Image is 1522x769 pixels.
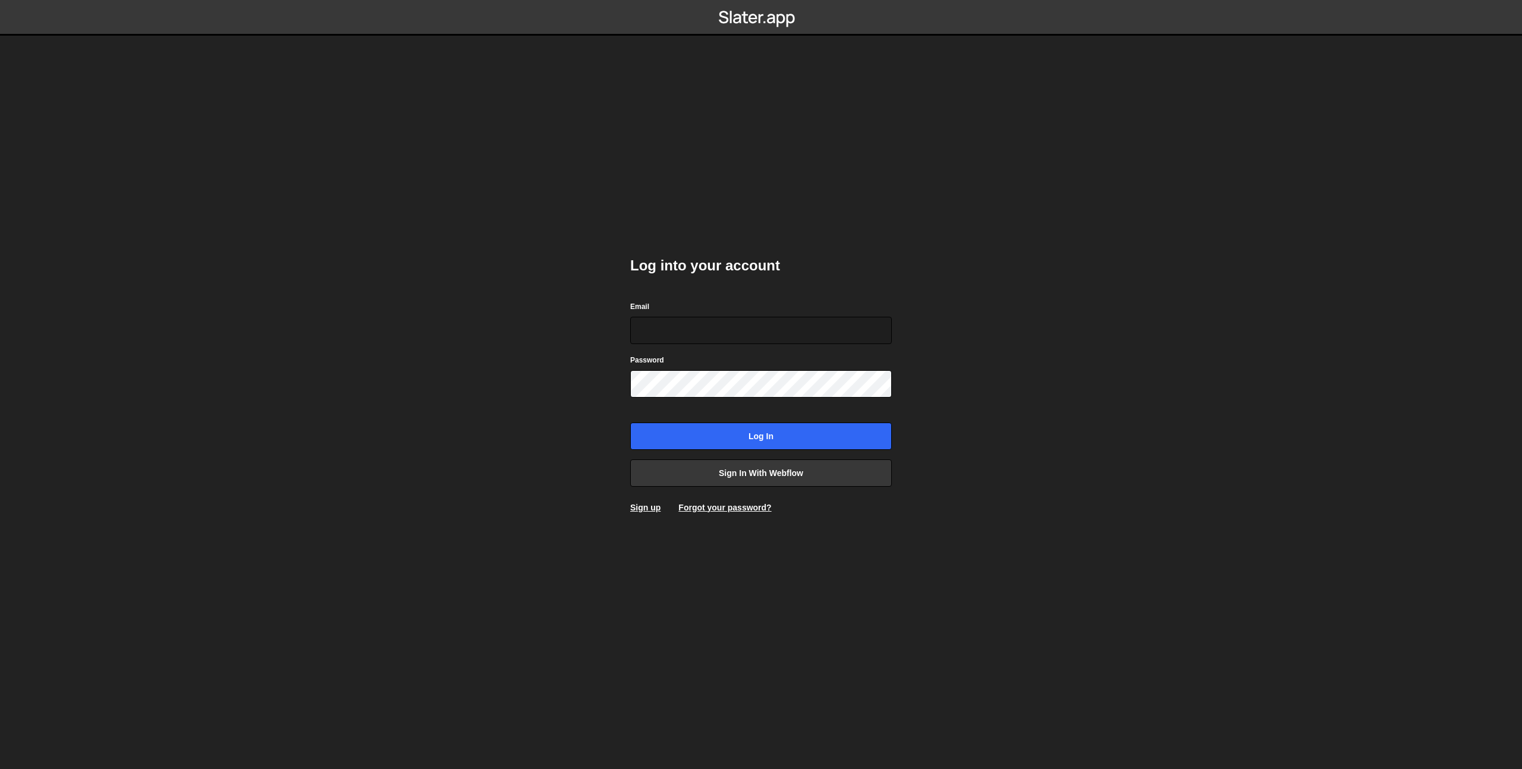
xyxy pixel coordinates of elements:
[630,459,892,487] a: Sign in with Webflow
[630,503,661,512] a: Sign up
[630,256,892,275] h2: Log into your account
[630,423,892,450] input: Log in
[630,301,649,313] label: Email
[678,503,771,512] a: Forgot your password?
[630,354,664,366] label: Password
